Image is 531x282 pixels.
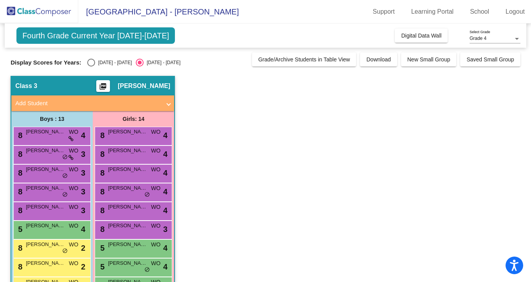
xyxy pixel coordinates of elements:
[16,187,22,196] span: 8
[26,222,65,230] span: [PERSON_NAME] [PERSON_NAME]
[151,222,160,230] span: WO
[151,241,160,249] span: WO
[464,5,495,18] a: School
[258,56,350,63] span: Grade/Archive Students in Table View
[108,259,147,267] span: [PERSON_NAME]
[108,184,147,192] span: [PERSON_NAME]
[108,147,147,154] span: [PERSON_NAME]
[96,80,110,92] button: Print Students Details
[15,99,161,108] mat-panel-title: Add Student
[163,242,167,254] span: 4
[460,52,520,66] button: Saved Small Group
[16,169,22,177] span: 8
[98,150,104,158] span: 8
[108,165,147,173] span: [PERSON_NAME]
[151,147,160,155] span: WO
[367,5,401,18] a: Support
[144,267,150,273] span: do_not_disturb_alt
[69,259,78,268] span: WO
[151,259,160,268] span: WO
[98,169,104,177] span: 8
[16,262,22,271] span: 8
[26,165,65,173] span: [PERSON_NAME]
[151,128,160,136] span: WO
[151,184,160,192] span: WO
[81,261,85,273] span: 2
[26,259,65,267] span: [PERSON_NAME]
[144,192,150,198] span: do_not_disturb_alt
[163,148,167,160] span: 4
[69,165,78,174] span: WO
[466,56,514,63] span: Saved Small Group
[62,173,68,179] span: do_not_disturb_alt
[395,29,448,43] button: Digital Data Wall
[11,111,93,127] div: Boys : 13
[98,83,108,93] mat-icon: picture_as_pdf
[26,128,65,136] span: [PERSON_NAME]
[366,56,391,63] span: Download
[98,262,104,271] span: 5
[16,244,22,252] span: 8
[81,223,85,235] span: 4
[98,225,104,234] span: 8
[69,184,78,192] span: WO
[26,203,65,211] span: [PERSON_NAME]
[16,206,22,215] span: 8
[163,129,167,141] span: 4
[118,82,170,90] span: [PERSON_NAME]
[144,59,180,66] div: [DATE] - [DATE]
[69,222,78,230] span: WO
[401,32,441,39] span: Digital Data Wall
[151,203,160,211] span: WO
[98,187,104,196] span: 8
[26,147,65,154] span: [PERSON_NAME]
[26,241,65,248] span: [PERSON_NAME]
[98,206,104,215] span: 8
[108,241,147,248] span: [PERSON_NAME]
[108,222,147,230] span: [PERSON_NAME]
[93,111,174,127] div: Girls: 14
[95,59,132,66] div: [DATE] - [DATE]
[15,82,37,90] span: Class 3
[405,5,460,18] a: Learning Portal
[98,131,104,140] span: 8
[163,167,167,179] span: 4
[69,147,78,155] span: WO
[81,186,85,198] span: 3
[151,165,160,174] span: WO
[62,248,68,254] span: do_not_disturb_alt
[78,5,239,18] span: [GEOGRAPHIC_DATA] - [PERSON_NAME]
[62,154,68,160] span: do_not_disturb_alt
[163,261,167,273] span: 4
[470,36,486,41] span: Grade 4
[98,244,104,252] span: 5
[16,27,175,44] span: Fourth Grade Current Year [DATE]-[DATE]
[11,59,81,66] span: Display Scores for Years:
[407,56,450,63] span: New Small Group
[401,52,457,66] button: New Small Group
[81,129,85,141] span: 4
[108,203,147,211] span: [PERSON_NAME],
[87,59,180,66] mat-radio-group: Select an option
[163,223,167,235] span: 3
[163,205,167,216] span: 4
[81,242,85,254] span: 2
[11,95,174,111] mat-expansion-panel-header: Add Student
[81,167,85,179] span: 3
[108,128,147,136] span: [PERSON_NAME]
[69,128,78,136] span: WO
[81,148,85,160] span: 3
[26,184,65,192] span: [PERSON_NAME]
[163,186,167,198] span: 4
[69,241,78,249] span: WO
[16,150,22,158] span: 8
[252,52,356,66] button: Grade/Archive Students in Table View
[360,52,397,66] button: Download
[81,205,85,216] span: 3
[16,131,22,140] span: 8
[16,225,22,234] span: 5
[69,203,78,211] span: WO
[62,192,68,198] span: do_not_disturb_alt
[499,5,531,18] a: Logout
